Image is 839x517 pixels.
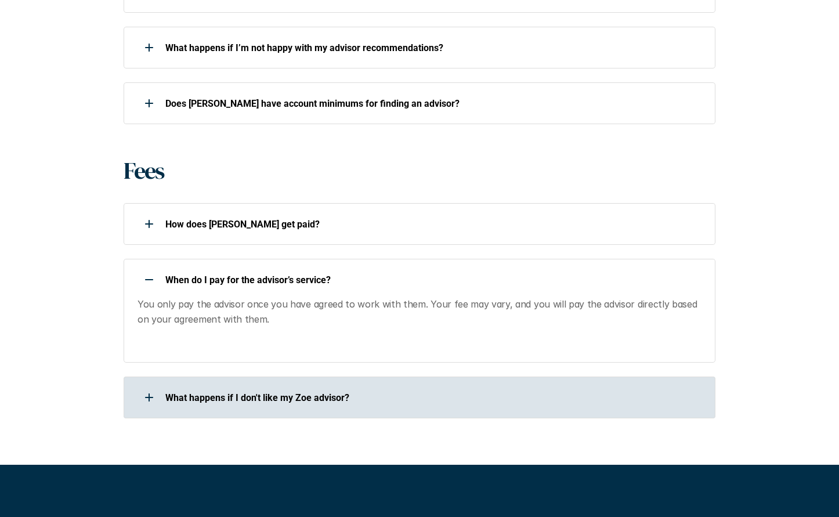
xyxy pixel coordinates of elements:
p: Does [PERSON_NAME] have account minimums for finding an advisor? [165,98,700,109]
p: You only pay the advisor once you have agreed to work with them. Your fee may vary, and you will ... [138,297,701,327]
p: What happens if I don't like my Zoe advisor? [165,392,700,403]
p: How does [PERSON_NAME] get paid? [165,219,700,230]
h1: Fees [124,157,164,185]
p: When do I pay for the advisor’s service? [165,274,700,285]
p: What happens if I’m not happy with my advisor recommendations? [165,42,700,53]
